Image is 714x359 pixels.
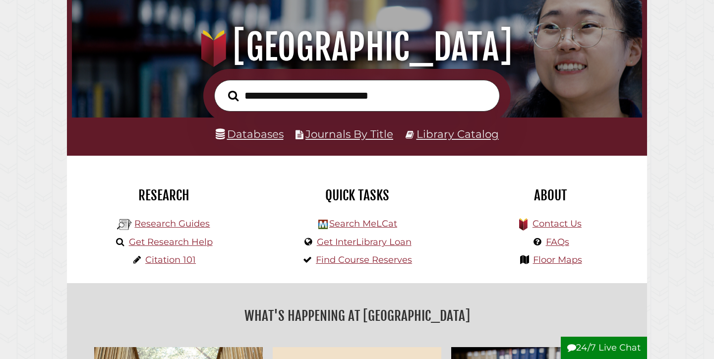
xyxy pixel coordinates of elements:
a: Journals By Title [305,127,393,140]
a: Get InterLibrary Loan [317,237,412,247]
img: Hekman Library Logo [318,220,328,229]
a: Citation 101 [145,254,196,265]
i: Search [228,90,238,101]
button: Search [223,88,243,104]
h2: What's Happening at [GEOGRAPHIC_DATA] [74,304,640,327]
a: Search MeLCat [329,218,397,229]
a: Find Course Reserves [316,254,412,265]
h2: Research [74,187,253,204]
a: Contact Us [533,218,582,229]
h2: Quick Tasks [268,187,446,204]
h1: [GEOGRAPHIC_DATA] [83,25,632,69]
img: Hekman Library Logo [117,217,132,232]
a: Research Guides [134,218,210,229]
a: Databases [216,127,284,140]
a: FAQs [546,237,569,247]
a: Get Research Help [129,237,213,247]
h2: About [461,187,640,204]
a: Floor Maps [533,254,582,265]
a: Library Catalog [416,127,499,140]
